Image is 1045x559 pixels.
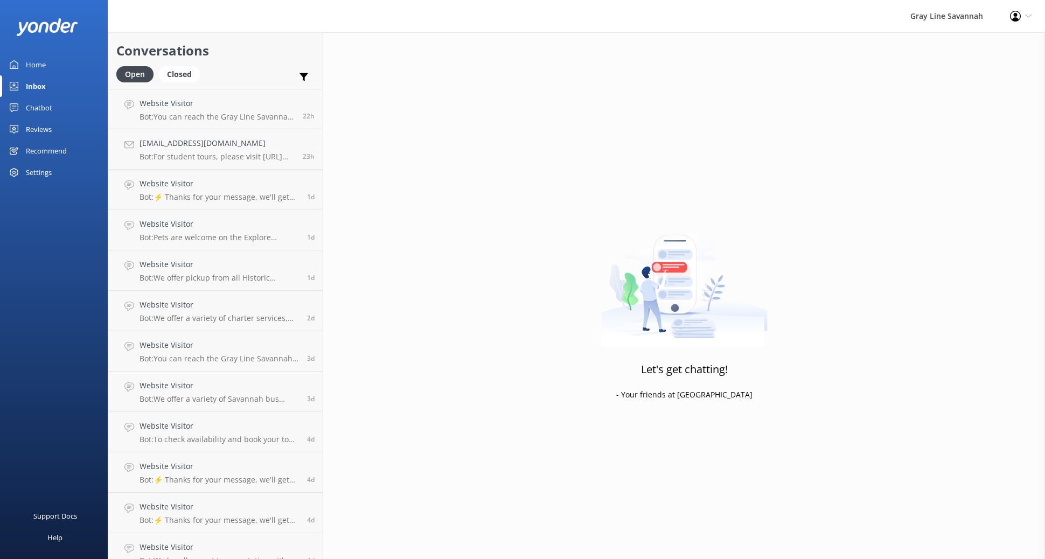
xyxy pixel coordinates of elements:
span: Oct 11 2025 11:05am (UTC -04:00) America/New_York [307,435,315,444]
span: Oct 11 2025 09:47am (UTC -04:00) America/New_York [307,475,315,484]
div: Support Docs [33,505,77,527]
img: yonder-white-logo.png [16,18,78,36]
a: [EMAIL_ADDRESS][DOMAIN_NAME]Bot:For student tours, please visit [URL][DOMAIN_NAME] for more infor... [108,129,323,170]
h4: Website Visitor [140,178,299,190]
div: Inbox [26,75,46,97]
a: Website VisitorBot:You can reach the Gray Line Savannah team at [PHONE_NUMBER], [PHONE_NUMBER] (t... [108,331,323,372]
p: - Your friends at [GEOGRAPHIC_DATA] [616,389,753,401]
h4: Website Visitor [140,501,299,513]
h4: Website Visitor [140,541,299,553]
span: Oct 13 2025 10:25pm (UTC -04:00) America/New_York [307,233,315,242]
p: Bot: ⚡ Thanks for your message, we'll get back to you as soon as we can. You're also welcome to k... [140,475,299,485]
span: Oct 14 2025 02:08pm (UTC -04:00) America/New_York [303,111,315,121]
div: Settings [26,162,52,183]
p: Bot: To check availability and book your tour, please visit [URL][DOMAIN_NAME]. [140,435,299,444]
div: Open [116,66,154,82]
div: Help [47,527,62,548]
a: Open [116,68,159,80]
div: Closed [159,66,200,82]
span: Oct 11 2025 05:04pm (UTC -04:00) America/New_York [307,394,315,403]
span: Oct 12 2025 06:15am (UTC -04:00) America/New_York [307,354,315,363]
p: Bot: ⚡ Thanks for your message, we'll get back to you as soon as we can. You're also welcome to k... [140,192,299,202]
h4: Website Visitor [140,218,299,230]
h4: Website Visitor [140,97,295,109]
h3: Let's get chatting! [641,361,728,378]
span: Oct 13 2025 09:43am (UTC -04:00) America/New_York [307,313,315,323]
h4: Website Visitor [140,299,299,311]
span: Oct 13 2025 08:52pm (UTC -04:00) America/New_York [307,273,315,282]
a: Website VisitorBot:Pets are welcome on the Explore Savannah Trolley Tour and the 360° Panoramic T... [108,210,323,250]
div: Home [26,54,46,75]
a: Website VisitorBot:You can reach the Gray Line Savannah team at [PHONE_NUMBER] or toll-free at [P... [108,89,323,129]
p: Bot: We offer a variety of charter services, including corporate, convention, and wedding charter... [140,313,299,323]
a: Website VisitorBot:⚡ Thanks for your message, we'll get back to you as soon as we can. You're als... [108,493,323,533]
h4: Website Visitor [140,380,299,392]
a: Website VisitorBot:We offer a variety of Savannah bus tours, all in air-conditioned comfort. You ... [108,372,323,412]
div: Reviews [26,118,52,140]
a: Website VisitorBot:We offer pickup from all Historic Downtown hotels and B&Bs in [GEOGRAPHIC_DATA... [108,250,323,291]
span: Oct 14 2025 10:12am (UTC -04:00) America/New_York [307,192,315,201]
p: Bot: For student tours, please visit [URL][DOMAIN_NAME] for more information or call [PERSON_NAME... [140,152,295,162]
p: Bot: You can reach the Gray Line Savannah team at [PHONE_NUMBER], [PHONE_NUMBER] (toll-free), or ... [140,354,299,364]
img: artwork of a man stealing a conversation from at giant smartphone [601,212,768,347]
h2: Conversations [116,40,315,61]
p: Bot: ⚡ Thanks for your message, we'll get back to you as soon as we can. You're also welcome to k... [140,515,299,525]
a: Closed [159,68,205,80]
h4: Website Visitor [140,420,299,432]
span: Oct 14 2025 12:32pm (UTC -04:00) America/New_York [303,152,315,161]
p: Bot: We offer pickup from all Historic Downtown hotels and B&Bs in [GEOGRAPHIC_DATA], as well as ... [140,273,299,283]
h4: Website Visitor [140,258,299,270]
span: Oct 11 2025 07:17am (UTC -04:00) America/New_York [307,515,315,525]
p: Bot: Pets are welcome on the Explore Savannah Trolley Tour and the 360° Panoramic Tour of Histori... [140,233,299,242]
h4: [EMAIL_ADDRESS][DOMAIN_NAME] [140,137,295,149]
p: Bot: You can reach the Gray Line Savannah team at [PHONE_NUMBER] or toll-free at [PHONE_NUMBER]. ... [140,112,295,122]
h4: Website Visitor [140,460,299,472]
h4: Website Visitor [140,339,299,351]
div: Recommend [26,140,67,162]
a: Website VisitorBot:To check availability and book your tour, please visit [URL][DOMAIN_NAME].4d [108,412,323,452]
div: Chatbot [26,97,52,118]
a: Website VisitorBot:We offer a variety of charter services, including corporate, convention, and w... [108,291,323,331]
p: Bot: We offer a variety of Savannah bus tours, all in air-conditioned comfort. You can explore op... [140,394,299,404]
a: Website VisitorBot:⚡ Thanks for your message, we'll get back to you as soon as we can. You're als... [108,170,323,210]
a: Website VisitorBot:⚡ Thanks for your message, we'll get back to you as soon as we can. You're als... [108,452,323,493]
